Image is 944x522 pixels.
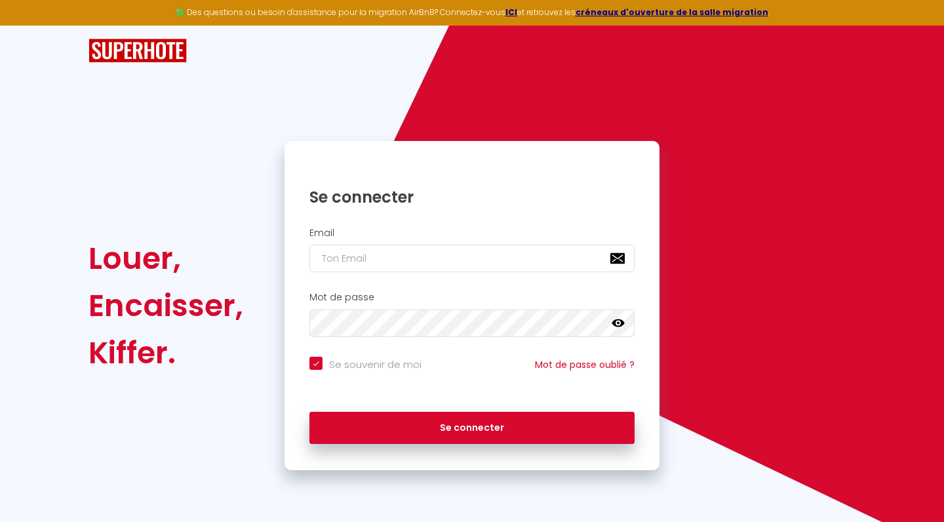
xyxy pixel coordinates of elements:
input: Ton Email [309,245,635,272]
a: ICI [505,7,517,18]
a: Mot de passe oublié ? [535,358,635,371]
button: Se connecter [309,412,635,445]
img: SuperHote logo [88,39,187,63]
div: Louer, [88,235,243,282]
h1: Se connecter [309,187,635,207]
h2: Mot de passe [309,292,635,303]
a: créneaux d'ouverture de la salle migration [576,7,768,18]
h2: Email [309,228,635,239]
div: Encaisser, [88,282,243,329]
div: Kiffer. [88,329,243,376]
